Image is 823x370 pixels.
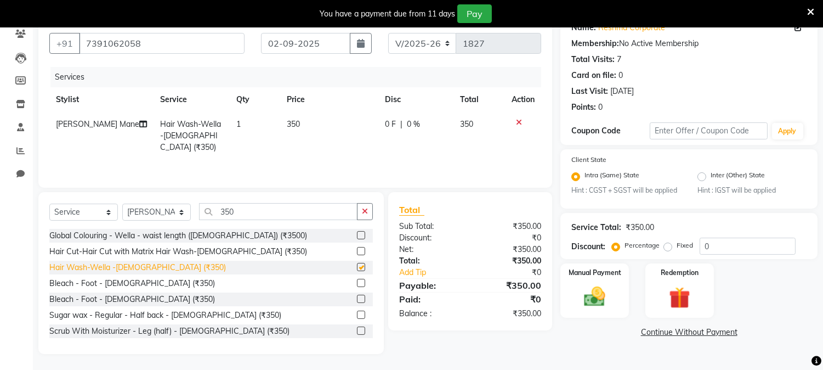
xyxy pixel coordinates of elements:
[563,327,815,338] a: Continue Without Payment
[571,38,619,49] div: Membership:
[407,119,420,130] span: 0 %
[484,267,550,278] div: ₹0
[49,230,307,242] div: Global Colouring - Wella - waist length ([DEMOGRAPHIC_DATA]) (₹3500)
[56,119,139,129] span: [PERSON_NAME] Mane
[461,119,474,129] span: 350
[569,268,621,278] label: Manual Payment
[571,102,596,113] div: Points:
[505,87,541,112] th: Action
[454,87,506,112] th: Total
[49,87,154,112] th: Stylist
[236,119,241,129] span: 1
[49,294,215,305] div: Bleach - Foot - [DEMOGRAPHIC_DATA] (₹350)
[199,203,357,220] input: Search or Scan
[391,232,470,244] div: Discount:
[598,22,665,33] a: Reshma Corporate
[677,240,693,250] label: Fixed
[584,170,639,183] label: Intra (Same) State
[391,308,470,319] div: Balance :
[571,38,807,49] div: No Active Membership
[457,4,492,23] button: Pay
[598,102,603,113] div: 0
[617,54,621,65] div: 7
[49,262,226,273] div: Hair Wash-Wella -[DEMOGRAPHIC_DATA] (₹350)
[391,221,470,232] div: Sub Total:
[154,87,230,112] th: Service
[49,310,281,321] div: Sugar wax - Regular - Half back - [DEMOGRAPHIC_DATA] (₹350)
[161,119,222,152] span: Hair Wash-Wella -[DEMOGRAPHIC_DATA] (₹350)
[230,87,280,112] th: Qty
[571,22,596,33] div: Name:
[399,204,424,216] span: Total
[571,54,615,65] div: Total Visits:
[470,255,550,267] div: ₹350.00
[287,119,300,129] span: 350
[391,244,470,255] div: Net:
[571,125,650,137] div: Coupon Code
[470,244,550,255] div: ₹350.00
[470,232,550,244] div: ₹0
[610,86,634,97] div: [DATE]
[626,222,654,233] div: ₹350.00
[650,122,767,139] input: Enter Offer / Coupon Code
[772,123,803,139] button: Apply
[391,293,470,306] div: Paid:
[697,186,807,195] small: Hint : IGST will be applied
[49,326,290,337] div: Scrub With Moisturizer - Leg (half) - [DEMOGRAPHIC_DATA] (₹350)
[280,87,378,112] th: Price
[571,241,605,253] div: Discount:
[470,279,550,292] div: ₹350.00
[400,119,402,130] span: |
[79,33,245,54] input: Search by Name/Mobile/Email/Code
[391,279,470,292] div: Payable:
[577,284,612,309] img: _cash.svg
[662,284,697,311] img: _gift.svg
[391,267,484,278] a: Add Tip
[49,246,307,257] div: Hair Cut-Hair Cut with Matrix Hair Wash-[DEMOGRAPHIC_DATA] (₹350)
[50,67,549,87] div: Services
[625,240,660,250] label: Percentage
[385,119,396,130] span: 0 F
[470,221,550,232] div: ₹350.00
[711,170,765,183] label: Inter (Other) State
[470,293,550,306] div: ₹0
[470,308,550,319] div: ₹350.00
[571,186,680,195] small: Hint : CGST + SGST will be applied
[378,87,453,112] th: Disc
[571,70,616,81] div: Card on file:
[571,86,608,97] div: Last Visit:
[571,155,606,165] label: Client State
[49,278,215,289] div: Bleach - Foot - [DEMOGRAPHIC_DATA] (₹350)
[618,70,623,81] div: 0
[391,255,470,267] div: Total:
[49,33,80,54] button: +91
[320,8,455,20] div: You have a payment due from 11 days
[571,222,621,233] div: Service Total:
[661,268,699,278] label: Redemption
